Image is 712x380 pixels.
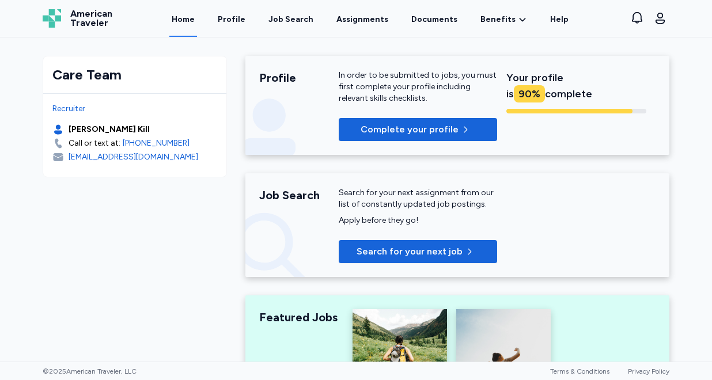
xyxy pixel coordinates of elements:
[43,9,61,28] img: Logo
[339,240,497,263] button: Search for your next job
[259,187,339,203] div: Job Search
[259,309,339,325] div: Featured Jobs
[339,70,497,104] div: In order to be submitted to jobs, you must first complete your profile including relevant skills ...
[43,367,137,376] span: © 2025 American Traveler, LLC
[339,187,497,210] div: Search for your next assignment from our list of constantly updated job postings.
[628,367,669,375] a: Privacy Policy
[361,123,459,136] span: Complete your profile
[550,367,609,375] a: Terms & Conditions
[69,138,120,149] div: Call or text at:
[268,14,313,25] div: Job Search
[123,138,190,149] a: [PHONE_NUMBER]
[339,215,497,226] div: Apply before they go!
[480,14,527,25] a: Benefits
[70,9,112,28] span: American Traveler
[52,66,217,84] div: Care Team
[69,151,198,163] div: [EMAIL_ADDRESS][DOMAIN_NAME]
[69,124,150,135] div: [PERSON_NAME] Kill
[52,103,217,115] div: Recruiter
[169,1,197,37] a: Home
[259,70,339,86] div: Profile
[357,245,463,259] span: Search for your next job
[514,85,545,102] div: 90 %
[480,14,516,25] span: Benefits
[339,118,497,141] button: Complete your profile
[353,309,447,372] img: Highest Paying
[506,70,646,102] div: Your profile is complete
[456,309,551,372] img: Recently Added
